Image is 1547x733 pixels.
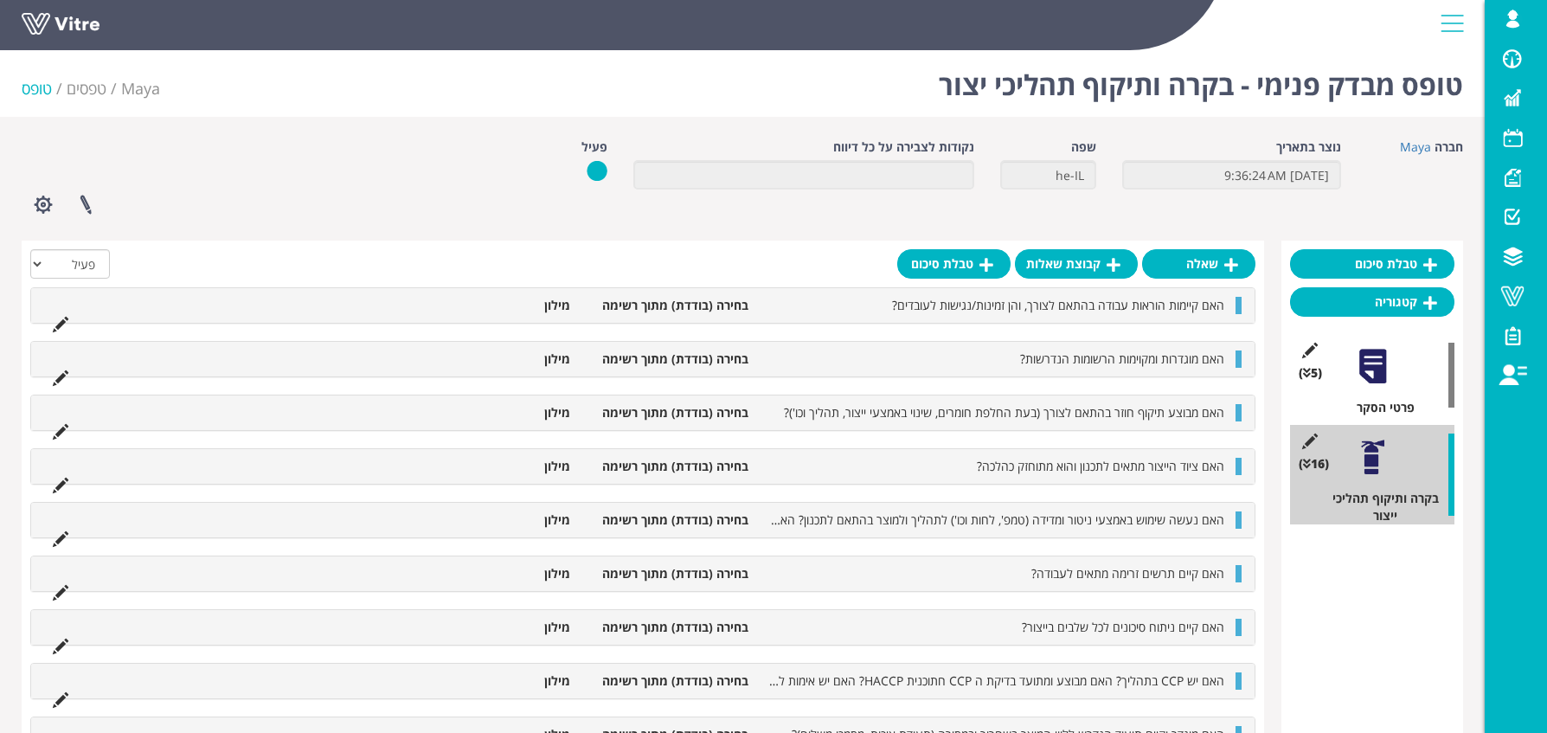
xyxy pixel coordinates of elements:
[1400,138,1431,155] a: Maya
[1299,455,1329,473] span: (16 )
[579,565,757,582] li: בחירה (בודדת) מתוך רשימה
[1031,565,1224,582] span: האם קיים תרשים זרימה מתאים לעבודה?
[707,672,1224,689] span: האם יש CCP בתהליך? האם מבוצע ומתועד בדיקת ה CCP חתוכנית HACCP? האם יש אימות לבדיקת ה CCP?
[401,565,579,582] li: מילון
[1435,138,1463,156] label: חברה
[579,458,757,475] li: בחירה (בודדת) מתוך רשימה
[1276,138,1341,156] label: נוצר בתאריך
[892,297,1224,313] span: האם קיימות הוראות עבודה בהתאם לצורך, והן זמינות/נגישות לעובדים?
[22,78,67,100] li: טופס
[897,249,1011,279] a: טבלת סיכום
[1015,249,1138,279] a: קבוצת שאלות
[1290,249,1454,279] a: טבלת סיכום
[67,78,106,99] a: טפסים
[581,138,607,156] label: פעיל
[579,619,757,636] li: בחירה (בודדת) מתוך רשימה
[579,297,757,314] li: בחירה (בודדת) מתוך רשימה
[401,511,579,529] li: מילון
[1071,138,1096,156] label: שפה
[1022,619,1224,635] span: האם קיים ניתוח סיכונים לכל שלבים בייצור?
[1142,249,1255,279] a: שאלה
[1303,490,1454,524] div: בקרה ותיקוף תהליכי ייצור
[401,297,579,314] li: מילון
[977,458,1224,474] span: האם ציוד הייצור מתאים לתכנון והוא מתוחזק כהלכה?
[1299,364,1322,382] span: (5 )
[784,404,1224,421] span: האם מבוצע תיקוף חוזר בהתאם לצורך (בעת החלפת חומרים, שינוי באמצעי ייצור, תהליך וכו')?
[579,404,757,421] li: בחירה (בודדת) מתוך רשימה
[401,672,579,690] li: מילון
[587,160,607,182] img: yes
[451,511,1224,528] span: האם נעשה שימוש באמצעי ניטור ומדידה (טמפ', לחות וכו') לתהליך ולמוצר בהתאם לתכנון? האם יש שימוש בתו...
[401,404,579,421] li: מילון
[579,672,757,690] li: בחירה (בודדת) מתוך רשימה
[833,138,974,156] label: נקודות לצבירה על כל דיווח
[1020,350,1224,367] span: האם מוגדרות ומקוימות הרשומות הנדרשות?
[401,458,579,475] li: מילון
[401,619,579,636] li: מילון
[1303,399,1454,416] div: פרטי הסקר
[121,78,160,99] a: Maya
[401,350,579,368] li: מילון
[579,350,757,368] li: בחירה (בודדת) מתוך רשימה
[939,43,1463,117] h1: טופס מבדק פנימי - בקרה ותיקוף תהליכי יצור
[579,511,757,529] li: בחירה (בודדת) מתוך רשימה
[1290,287,1454,317] a: קטגוריה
